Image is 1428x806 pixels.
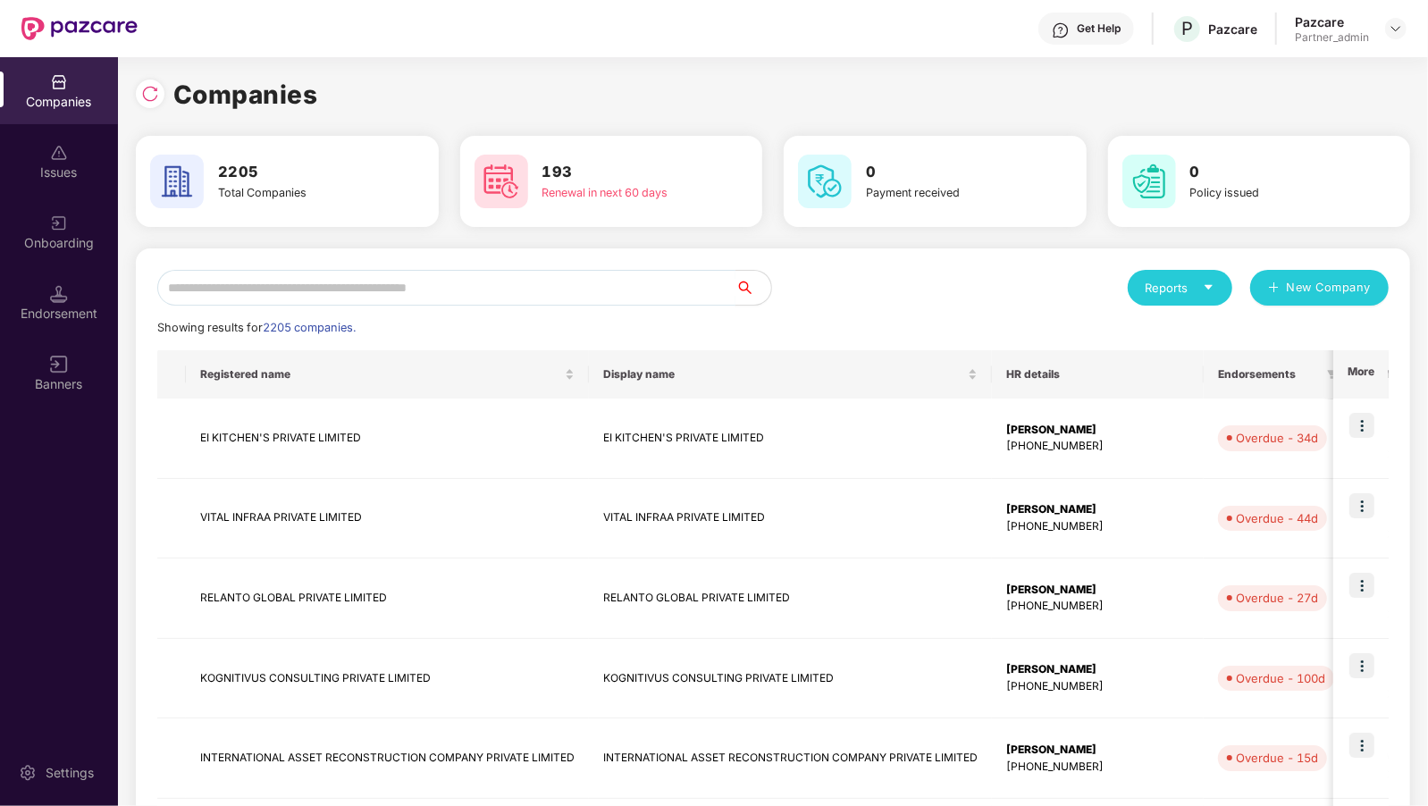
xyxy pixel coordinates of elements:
div: Settings [40,764,99,782]
div: [PERSON_NAME] [1006,501,1189,518]
img: svg+xml;base64,PHN2ZyBpZD0iUmVsb2FkLTMyeDMyIiB4bWxucz0iaHR0cDovL3d3dy53My5vcmcvMjAwMC9zdmciIHdpZH... [141,85,159,103]
span: New Company [1287,279,1372,297]
h1: Companies [173,75,318,114]
td: EI KITCHEN'S PRIVATE LIMITED [186,399,589,479]
div: Overdue - 27d [1236,589,1318,607]
div: Overdue - 100d [1236,669,1325,687]
h3: 0 [866,161,1020,184]
img: svg+xml;base64,PHN2ZyBpZD0iSGVscC0zMngzMiIgeG1sbnM9Imh0dHA6Ly93d3cudzMub3JnLzIwMDAvc3ZnIiB3aWR0aD... [1052,21,1070,39]
div: Overdue - 34d [1236,429,1318,447]
button: plusNew Company [1250,270,1389,306]
img: svg+xml;base64,PHN2ZyB4bWxucz0iaHR0cDovL3d3dy53My5vcmcvMjAwMC9zdmciIHdpZHRoPSI2MCIgaGVpZ2h0PSI2MC... [1122,155,1176,208]
div: Total Companies [218,184,372,202]
div: Pazcare [1208,21,1257,38]
div: [PERSON_NAME] [1006,582,1189,599]
img: icon [1349,573,1374,598]
td: RELANTO GLOBAL PRIVATE LIMITED [589,558,992,639]
div: [PHONE_NUMBER] [1006,759,1189,776]
div: Overdue - 15d [1236,749,1318,767]
span: Endorsements [1218,367,1320,382]
img: svg+xml;base64,PHN2ZyB3aWR0aD0iMjAiIGhlaWdodD0iMjAiIHZpZXdCb3g9IjAgMCAyMCAyMCIgZmlsbD0ibm9uZSIgeG... [50,214,68,232]
span: filter [1327,369,1338,380]
th: Display name [589,350,992,399]
img: svg+xml;base64,PHN2ZyBpZD0iU2V0dGluZy0yMHgyMCIgeG1sbnM9Imh0dHA6Ly93d3cudzMub3JnLzIwMDAvc3ZnIiB3aW... [19,764,37,782]
span: plus [1268,281,1280,296]
div: [PERSON_NAME] [1006,661,1189,678]
h3: 2205 [218,161,372,184]
div: [PERSON_NAME] [1006,742,1189,759]
div: Pazcare [1295,13,1369,30]
img: svg+xml;base64,PHN2ZyB4bWxucz0iaHR0cDovL3d3dy53My5vcmcvMjAwMC9zdmciIHdpZHRoPSI2MCIgaGVpZ2h0PSI2MC... [798,155,852,208]
span: Display name [603,367,964,382]
div: [PHONE_NUMBER] [1006,518,1189,535]
img: svg+xml;base64,PHN2ZyB3aWR0aD0iMTYiIGhlaWdodD0iMTYiIHZpZXdCb3g9IjAgMCAxNiAxNiIgZmlsbD0ibm9uZSIgeG... [50,356,68,374]
img: icon [1349,493,1374,518]
h3: 193 [542,161,696,184]
div: Get Help [1077,21,1121,36]
img: svg+xml;base64,PHN2ZyB4bWxucz0iaHR0cDovL3d3dy53My5vcmcvMjAwMC9zdmciIHdpZHRoPSI2MCIgaGVpZ2h0PSI2MC... [150,155,204,208]
button: search [735,270,772,306]
div: Reports [1146,279,1214,297]
div: Policy issued [1190,184,1344,202]
span: P [1181,18,1193,39]
span: Showing results for [157,321,356,334]
th: More [1333,350,1389,399]
span: search [735,281,771,295]
img: svg+xml;base64,PHN2ZyBpZD0iQ29tcGFuaWVzIiB4bWxucz0iaHR0cDovL3d3dy53My5vcmcvMjAwMC9zdmciIHdpZHRoPS... [50,73,68,91]
img: svg+xml;base64,PHN2ZyBpZD0iSXNzdWVzX2Rpc2FibGVkIiB4bWxucz0iaHR0cDovL3d3dy53My5vcmcvMjAwMC9zdmciIH... [50,144,68,162]
span: 2205 companies. [263,321,356,334]
div: [PHONE_NUMBER] [1006,598,1189,615]
td: EI KITCHEN'S PRIVATE LIMITED [589,399,992,479]
div: [PERSON_NAME] [1006,422,1189,439]
h3: 0 [1190,161,1344,184]
td: VITAL INFRAA PRIVATE LIMITED [589,479,992,559]
div: Overdue - 44d [1236,509,1318,527]
img: svg+xml;base64,PHN2ZyB4bWxucz0iaHR0cDovL3d3dy53My5vcmcvMjAwMC9zdmciIHdpZHRoPSI2MCIgaGVpZ2h0PSI2MC... [475,155,528,208]
div: Payment received [866,184,1020,202]
td: RELANTO GLOBAL PRIVATE LIMITED [186,558,589,639]
td: KOGNITIVUS CONSULTING PRIVATE LIMITED [186,639,589,719]
td: INTERNATIONAL ASSET RECONSTRUCTION COMPANY PRIVATE LIMITED [589,718,992,799]
img: svg+xml;base64,PHN2ZyBpZD0iRHJvcGRvd24tMzJ4MzIiIHhtbG5zPSJodHRwOi8vd3d3LnczLm9yZy8yMDAwL3N2ZyIgd2... [1389,21,1403,36]
img: icon [1349,653,1374,678]
div: Partner_admin [1295,30,1369,45]
img: New Pazcare Logo [21,17,138,40]
span: caret-down [1203,281,1214,293]
td: KOGNITIVUS CONSULTING PRIVATE LIMITED [589,639,992,719]
div: [PHONE_NUMBER] [1006,438,1189,455]
span: filter [1323,364,1341,385]
img: svg+xml;base64,PHN2ZyB3aWR0aD0iMTQuNSIgaGVpZ2h0PSIxNC41IiB2aWV3Qm94PSIwIDAgMTYgMTYiIGZpbGw9Im5vbm... [50,285,68,303]
img: icon [1349,413,1374,438]
div: [PHONE_NUMBER] [1006,678,1189,695]
td: INTERNATIONAL ASSET RECONSTRUCTION COMPANY PRIVATE LIMITED [186,718,589,799]
th: Registered name [186,350,589,399]
td: VITAL INFRAA PRIVATE LIMITED [186,479,589,559]
div: Renewal in next 60 days [542,184,696,202]
th: HR details [992,350,1204,399]
img: icon [1349,733,1374,758]
span: Registered name [200,367,561,382]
